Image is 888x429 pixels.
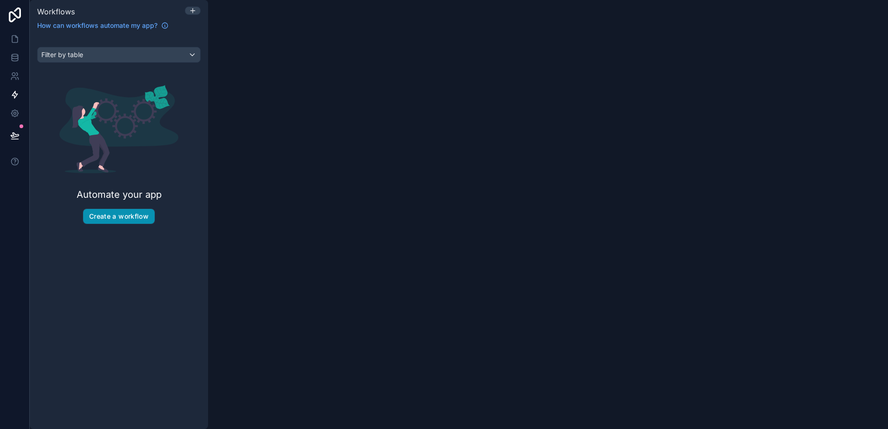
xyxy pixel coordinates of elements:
a: How can workflows automate my app? [33,21,172,30]
img: Automate your app [59,85,178,173]
span: How can workflows automate my app? [37,21,157,30]
div: scrollable content [30,36,208,429]
button: Create a workflow [83,209,155,224]
span: Filter by table [41,51,83,58]
span: Workflows [37,7,75,16]
button: Filter by table [37,47,201,63]
h2: Automate your app [77,188,162,201]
